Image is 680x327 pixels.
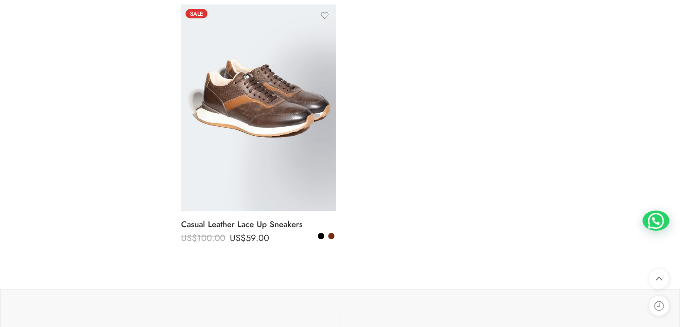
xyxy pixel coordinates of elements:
span: US$ [230,232,246,245]
span: US$ [181,232,197,245]
a: Brown [327,232,335,240]
bdi: 100.00 [181,232,225,245]
a: Black [317,232,325,240]
span: Sale [186,9,207,18]
a: Casual Leather Lace Up Sneakers [181,215,335,233]
bdi: 59.00 [230,232,269,245]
